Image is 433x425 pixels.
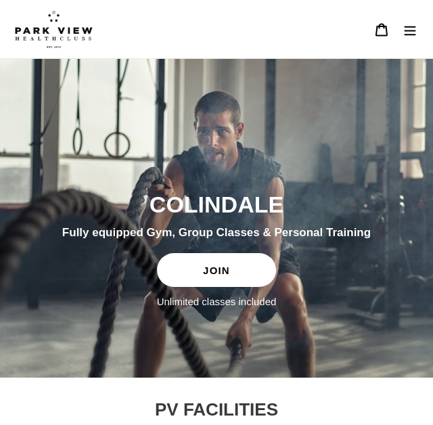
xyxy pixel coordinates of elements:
[146,191,287,219] h2: COLINDALE
[15,398,418,421] h2: PV FACILITIES
[396,15,424,44] button: Menu
[59,224,374,242] span: Fully equipped Gym, Group Classes & Personal Training
[157,295,277,309] label: Unlimited classes included
[157,253,277,287] a: JOIN
[15,10,93,48] img: Park view health clubs is a gym near you.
